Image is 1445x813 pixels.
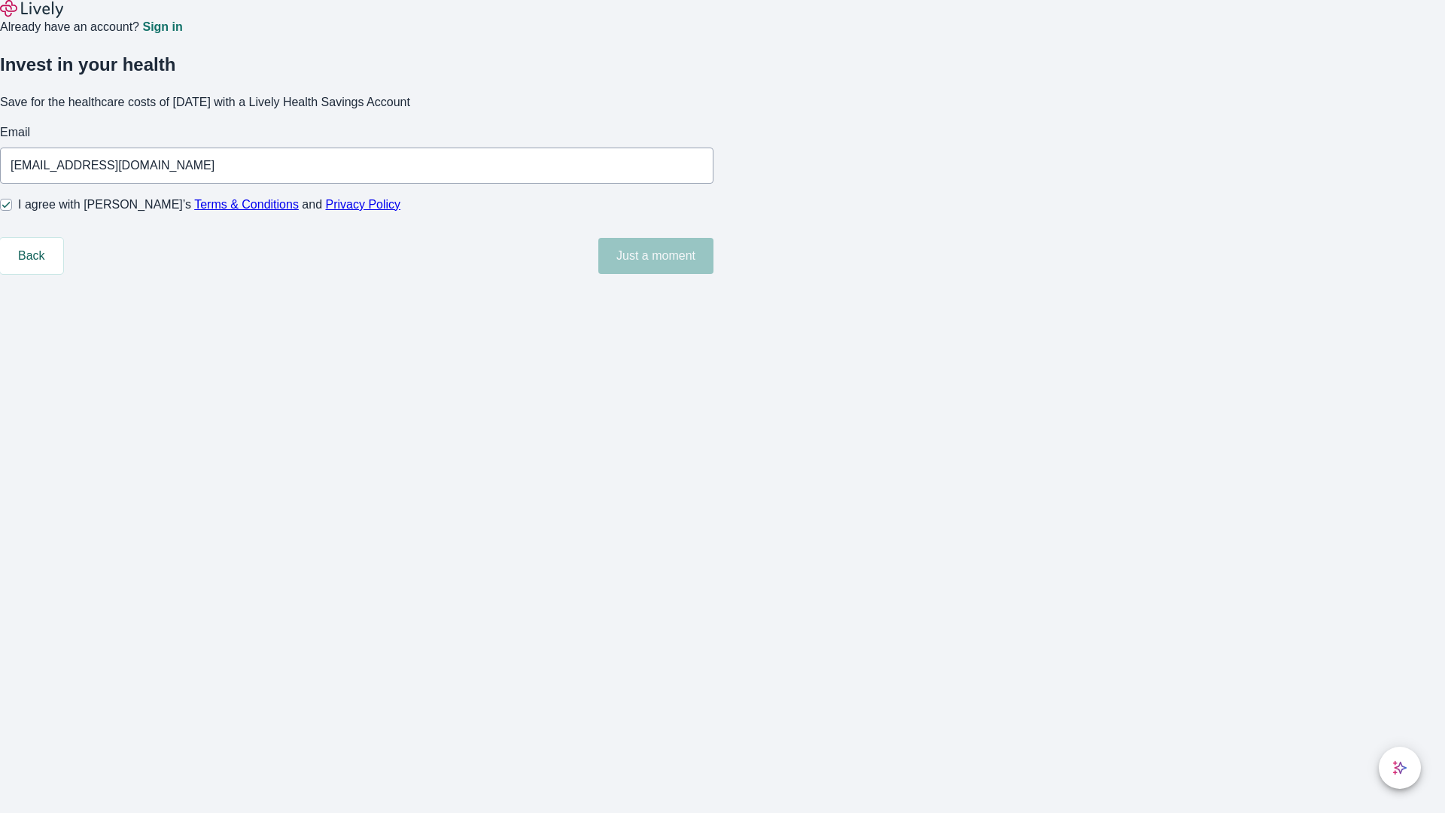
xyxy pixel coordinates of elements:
button: chat [1379,747,1421,789]
svg: Lively AI Assistant [1392,760,1407,775]
a: Privacy Policy [326,198,401,211]
a: Terms & Conditions [194,198,299,211]
a: Sign in [142,21,182,33]
span: I agree with [PERSON_NAME]’s and [18,196,400,214]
